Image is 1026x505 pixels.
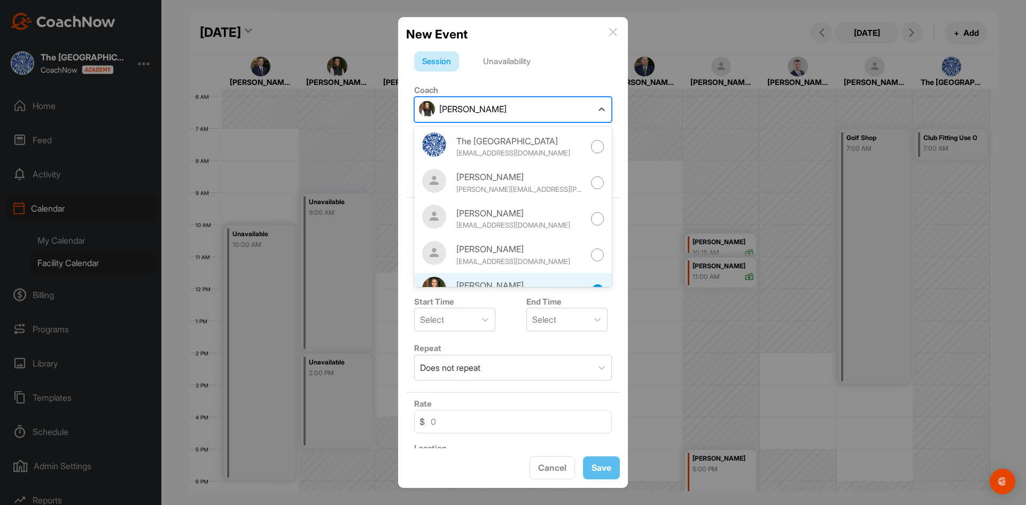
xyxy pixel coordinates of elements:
[456,148,585,159] div: [EMAIL_ADDRESS][DOMAIN_NAME]
[414,51,459,72] div: Session
[422,205,446,229] img: square_default-ef6cabf814de5a2bf16c804365e32c732080f9872bdf737d349900a9daf73cf9.png
[456,135,585,147] div: The [GEOGRAPHIC_DATA]
[456,257,585,267] div: [EMAIL_ADDRESS][DOMAIN_NAME]
[456,184,585,195] div: [PERSON_NAME][EMAIL_ADDRESS][PERSON_NAME][DOMAIN_NAME]
[609,28,617,36] img: info
[592,462,611,473] span: Save
[532,313,556,326] div: Select
[475,51,539,72] div: Unavailability
[526,297,562,307] label: End Time
[419,415,425,428] span: $
[422,241,446,265] img: square_default-ef6cabf814de5a2bf16c804365e32c732080f9872bdf737d349900a9daf73cf9.png
[422,133,446,157] img: square_21a52c34a1b27affb0df1d7893c918db.jpg
[439,103,507,115] div: [PERSON_NAME]
[456,207,585,220] div: [PERSON_NAME]
[414,399,432,409] label: Rate
[422,277,446,301] img: square_318c742b3522fe015918cc0bd9a1d0e8.jpg
[419,101,435,117] img: Lisa Meldrum
[530,456,575,479] button: Cancel
[583,456,620,479] button: Save
[414,443,447,453] label: Location
[456,243,585,255] div: [PERSON_NAME]
[420,313,444,326] div: Select
[406,25,468,43] h2: New Event
[422,169,446,193] img: square_default-ef6cabf814de5a2bf16c804365e32c732080f9872bdf737d349900a9daf73cf9.png
[414,343,441,353] label: Repeat
[538,462,566,473] span: Cancel
[456,220,585,231] div: [EMAIL_ADDRESS][DOMAIN_NAME]
[990,469,1015,494] div: Open Intercom Messenger
[414,297,454,307] label: Start Time
[456,170,585,183] div: [PERSON_NAME]
[420,361,480,374] div: Does not repeat
[456,279,585,292] div: [PERSON_NAME]
[414,410,612,433] input: 0
[414,85,438,95] label: Coach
